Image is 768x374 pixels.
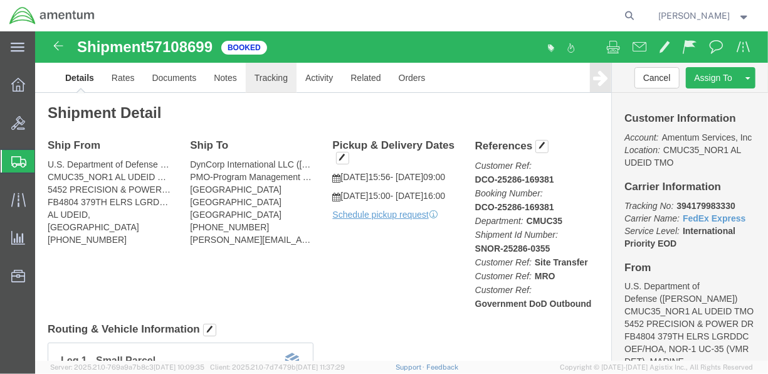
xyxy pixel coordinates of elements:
[396,363,427,371] a: Support
[658,8,751,23] button: [PERSON_NAME]
[9,6,95,25] img: logo
[35,31,768,361] iframe: FS Legacy Container
[210,363,345,371] span: Client: 2025.21.0-7d7479b
[296,363,345,371] span: [DATE] 11:37:29
[154,363,204,371] span: [DATE] 10:09:35
[50,363,204,371] span: Server: 2025.21.0-769a9a7b8c3
[659,9,730,23] span: Charles Davis
[426,363,458,371] a: Feedback
[560,362,753,373] span: Copyright © [DATE]-[DATE] Agistix Inc., All Rights Reserved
